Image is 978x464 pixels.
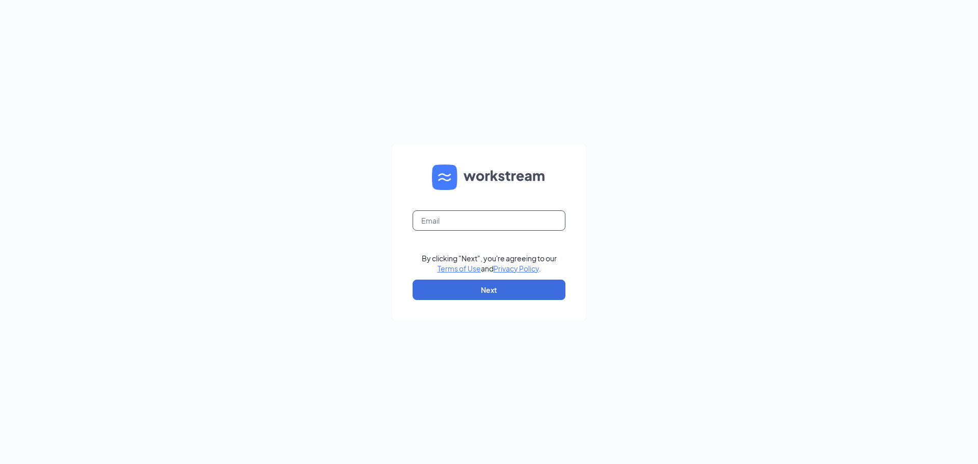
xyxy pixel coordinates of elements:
[413,210,565,231] input: Email
[494,264,539,273] a: Privacy Policy
[422,253,557,274] div: By clicking "Next", you're agreeing to our and .
[413,280,565,300] button: Next
[432,165,546,190] img: WS logo and Workstream text
[438,264,481,273] a: Terms of Use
